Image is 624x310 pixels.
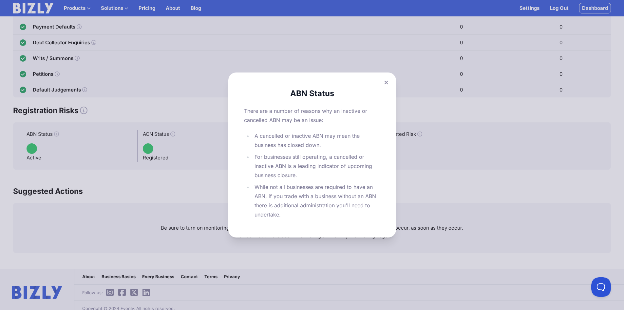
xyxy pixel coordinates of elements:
[591,277,611,297] iframe: Toggle Customer Support
[253,182,380,219] li: While not all businesses are required to have an ABN, if you trade with a business without an ABN...
[253,152,380,180] li: For businesses still operating, a cancelled or inactive ABN is a leading indicator of upcoming bu...
[244,88,380,99] h2: ABN Status
[244,106,380,125] p: There are a number of reasons why an inactive or cancelled ABN may be an issue:
[253,131,380,150] li: A cancelled or inactive ABN may mean the business has closed down.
